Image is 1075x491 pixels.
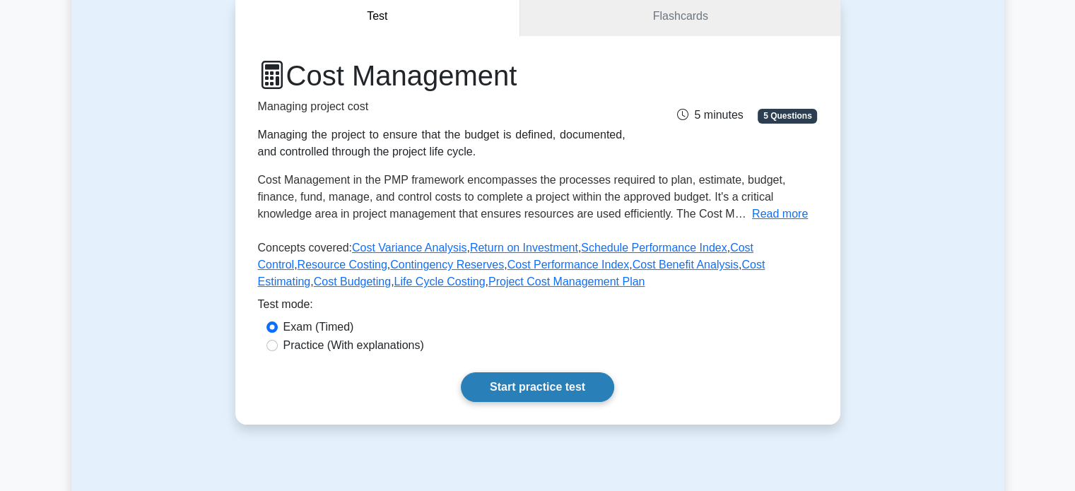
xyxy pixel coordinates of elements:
[752,206,808,223] button: Read more
[390,259,504,271] a: Contingency Reserves
[461,372,614,402] a: Start practice test
[633,259,739,271] a: Cost Benefit Analysis
[507,259,630,271] a: Cost Performance Index
[283,337,424,354] label: Practice (With explanations)
[258,239,818,296] p: Concepts covered: , , , , , , , , , , ,
[394,276,486,288] a: Life Cycle Costing
[352,242,466,254] a: Cost Variance Analysis
[581,242,727,254] a: Schedule Performance Index
[258,126,625,160] div: Managing the project to ensure that the budget is defined, documented, and controlled through the...
[488,276,645,288] a: Project Cost Management Plan
[758,109,817,123] span: 5 Questions
[258,98,625,115] p: Managing project cost
[314,276,391,288] a: Cost Budgeting
[258,174,786,220] span: Cost Management in the PMP framework encompasses the processes required to plan, estimate, budget...
[470,242,578,254] a: Return on Investment
[258,296,818,319] div: Test mode:
[258,59,625,93] h1: Cost Management
[677,109,743,121] span: 5 minutes
[258,259,765,288] a: Cost Estimating
[298,259,387,271] a: Resource Costing
[283,319,354,336] label: Exam (Timed)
